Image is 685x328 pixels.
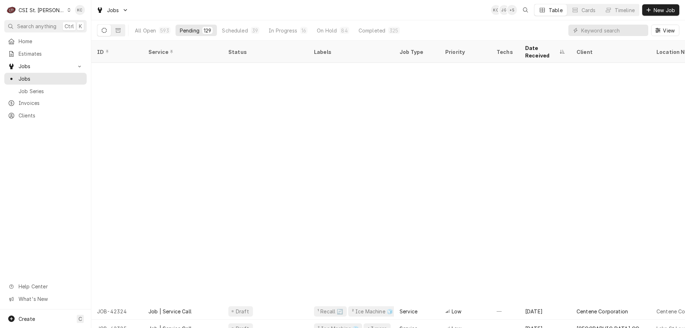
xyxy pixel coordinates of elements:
div: — [491,303,519,320]
button: View [651,25,679,36]
a: Go to Jobs [93,4,131,16]
a: Home [4,35,87,47]
span: Search anything [17,22,56,30]
a: Clients [4,110,87,121]
span: Low [452,308,461,315]
div: [DATE] [519,303,571,320]
div: 129 [204,27,211,34]
div: Draft [235,308,250,315]
div: Completed [359,27,385,34]
div: + 5 [507,5,517,15]
a: Invoices [4,97,87,109]
div: CSI St. Louis's Avatar [6,5,16,15]
div: Timeline [615,6,635,14]
span: What's New [19,295,82,303]
div: Service [400,308,417,315]
div: 593 [160,27,169,34]
div: Centene Corporation [577,308,628,315]
div: Client [577,48,644,56]
div: Labels [314,48,388,56]
div: KC [491,5,501,15]
div: 84 [341,27,347,34]
div: CSI St. [PERSON_NAME] [19,6,65,14]
span: Home [19,37,83,45]
div: ² Ice Machine 🧊 [351,308,394,315]
span: Invoices [19,99,83,107]
div: KC [75,5,85,15]
span: Estimates [19,50,83,57]
a: Estimates [4,48,87,60]
div: Scheduled [222,27,248,34]
span: New Job [652,6,676,14]
div: 39 [252,27,258,34]
div: In Progress [269,27,297,34]
a: Job Series [4,85,87,97]
div: Pending [180,27,199,34]
span: Ctrl [65,22,74,30]
div: Kelly Christen's Avatar [491,5,501,15]
span: Help Center [19,283,82,290]
div: 325 [390,27,398,34]
span: View [661,27,676,34]
div: C [6,5,16,15]
a: Go to What's New [4,293,87,305]
div: Job | Service Call [148,308,192,315]
div: ¹ Recall 🔄 [317,308,344,315]
div: Date Received [525,44,558,59]
a: Go to Help Center [4,281,87,292]
div: Job Type [400,48,434,56]
div: JG [499,5,509,15]
button: Open search [520,4,531,16]
span: Jobs [19,62,72,70]
span: C [78,315,82,323]
span: Create [19,316,35,322]
button: New Job [642,4,679,16]
div: Cards [582,6,596,14]
span: Jobs [107,6,119,14]
a: Go to Jobs [4,60,87,72]
div: Status [228,48,301,56]
a: Jobs [4,73,87,85]
div: Table [549,6,563,14]
div: Jeff George's Avatar [499,5,509,15]
div: ID [97,48,136,56]
button: Search anythingCtrlK [4,20,87,32]
div: On Hold [317,27,337,34]
div: Techs [497,48,514,56]
span: K [79,22,82,30]
span: Job Series [19,87,83,95]
span: Jobs [19,75,83,82]
div: 16 [301,27,306,34]
span: Clients [19,112,83,119]
div: Kelly Christen's Avatar [75,5,85,15]
div: All Open [135,27,156,34]
input: Keyword search [581,25,645,36]
div: JOB-42324 [91,303,143,320]
div: Priority [445,48,484,56]
div: Service [148,48,215,56]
